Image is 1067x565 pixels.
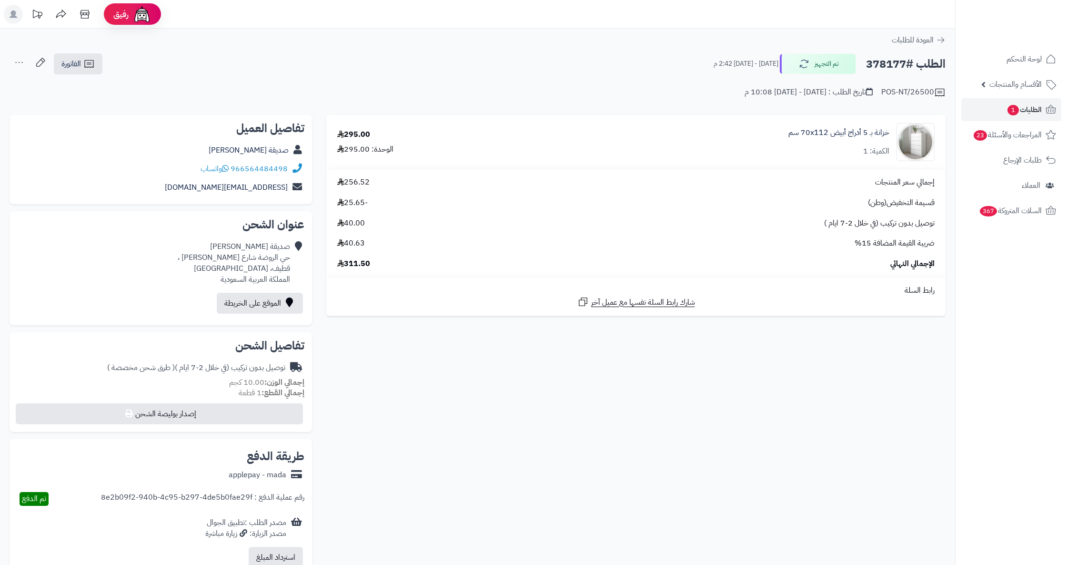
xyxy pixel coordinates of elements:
[980,206,997,216] span: 367
[824,218,935,229] span: توصيل بدون تركيب (في خلال 2-7 ايام )
[178,241,290,285] div: صديقة [PERSON_NAME] حي الروضة شارع [PERSON_NAME] ، قطيف، [GEOGRAPHIC_DATA] المملكة العربية السعودية
[262,387,304,399] strong: إجمالي القطع:
[17,123,304,134] h2: تفاصيل العميل
[890,258,935,269] span: الإجمالي النهائي
[231,163,288,175] a: 966564484498
[897,123,934,161] img: 1747726680-1724661648237-1702540482953-8486464545656-90x90.jpg
[113,9,129,20] span: رفيق
[1022,179,1040,192] span: العملاء
[205,528,286,539] div: مصدر الزيارة: زيارة مباشرة
[973,128,1042,142] span: المراجعات والأسئلة
[961,149,1061,172] a: طلبات الإرجاع
[337,144,393,155] div: الوحدة: 295.00
[337,197,368,208] span: -25.65
[979,204,1042,217] span: السلات المتروكة
[337,177,370,188] span: 256.52
[961,199,1061,222] a: السلات المتروكة367
[22,493,46,504] span: تم الدفع
[337,258,370,269] span: 311.50
[17,340,304,351] h2: تفاصيل الشحن
[961,123,1061,146] a: المراجعات والأسئلة23
[788,127,889,138] a: خزانة بـ 5 أدراج أبيض ‎70x112 سم‏
[201,163,229,175] a: واتساب
[61,58,81,70] span: الفاتورة
[974,130,987,141] span: 23
[101,492,304,506] div: رقم عملية الدفع : 8e2b09f2-940b-4c95-b297-4de5b0fae29f
[239,387,304,399] small: 1 قطعة
[745,87,873,98] div: تاريخ الطلب : [DATE] - [DATE] 10:08 م
[330,285,942,296] div: رابط السلة
[264,377,304,388] strong: إجمالي الوزن:
[1007,105,1019,115] span: 1
[989,78,1042,91] span: الأقسام والمنتجات
[863,146,889,157] div: الكمية: 1
[132,5,151,24] img: ai-face.png
[780,54,856,74] button: تم التجهيز
[866,54,946,74] h2: الطلب #378177
[229,470,286,481] div: applepay - mada
[337,218,365,229] span: 40.00
[337,129,370,140] div: 295.00
[229,377,304,388] small: 10.00 كجم
[961,174,1061,197] a: العملاء
[16,403,303,424] button: إصدار بوليصة الشحن
[247,451,304,462] h2: طريقة الدفع
[1003,154,1042,167] span: طلبات الإرجاع
[714,59,778,69] small: [DATE] - [DATE] 2:42 م
[892,34,946,46] a: العودة للطلبات
[1002,27,1058,47] img: logo-2.png
[577,296,695,308] a: شارك رابط السلة نفسها مع عميل آخر
[209,144,289,156] a: صديقة [PERSON_NAME]
[892,34,934,46] span: العودة للطلبات
[25,5,49,26] a: تحديثات المنصة
[217,293,303,314] a: الموقع على الخريطة
[855,238,935,249] span: ضريبة القيمة المضافة 15%
[961,48,1061,71] a: لوحة التحكم
[107,362,175,373] span: ( طرق شحن مخصصة )
[1007,52,1042,66] span: لوحة التحكم
[54,53,102,74] a: الفاتورة
[205,517,286,539] div: مصدر الطلب :تطبيق الجوال
[961,98,1061,121] a: الطلبات1
[165,182,288,193] a: [EMAIL_ADDRESS][DOMAIN_NAME]
[1007,103,1042,116] span: الطلبات
[591,297,695,308] span: شارك رابط السلة نفسها مع عميل آخر
[337,238,365,249] span: 40.63
[107,362,285,373] div: توصيل بدون تركيب (في خلال 2-7 ايام )
[17,219,304,230] h2: عنوان الشحن
[881,87,946,98] div: POS-NT/26500
[868,197,935,208] span: قسيمة التخفيض(وطن)
[875,177,935,188] span: إجمالي سعر المنتجات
